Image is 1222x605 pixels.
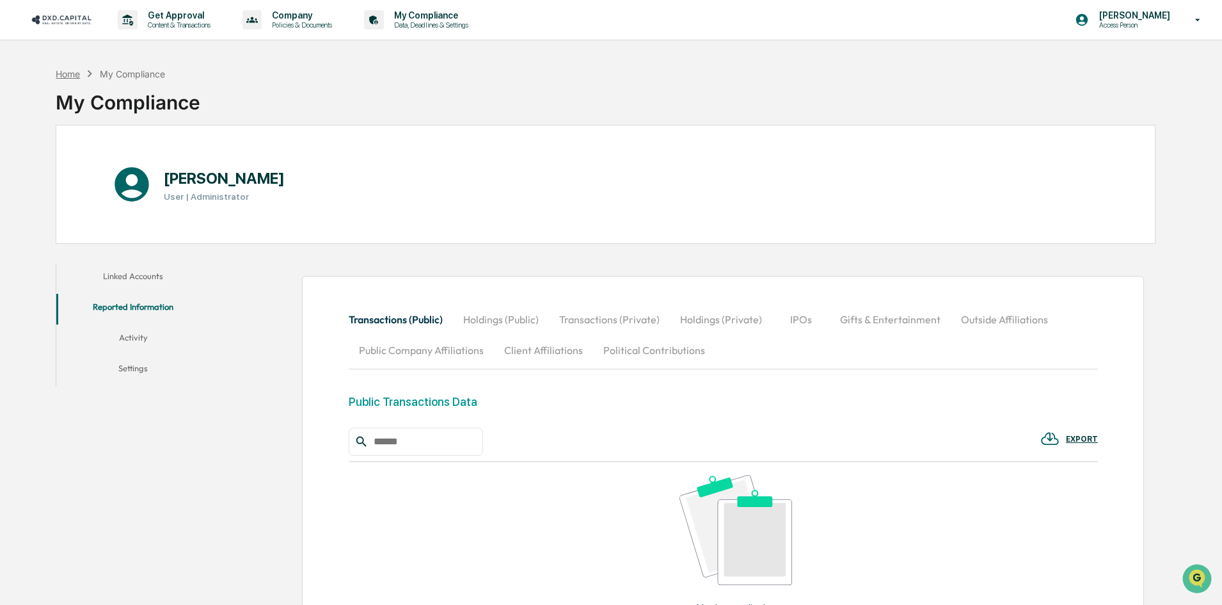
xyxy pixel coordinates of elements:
div: 🗄️ [93,163,103,173]
div: Home [56,69,80,79]
p: How can we help? [13,27,233,47]
button: Political Contributions [593,335,715,366]
button: Activity [56,325,210,355]
button: Transactions (Public) [349,304,453,335]
button: Client Affiliations [494,335,593,366]
button: Transactions (Private) [549,304,670,335]
img: EXPORT [1040,429,1059,448]
button: Linked Accounts [56,263,210,294]
p: Company [262,10,338,20]
p: My Compliance [384,10,475,20]
img: logo [31,13,92,26]
div: My Compliance [56,81,200,114]
button: Reported Information [56,294,210,325]
div: We're available if you need us! [44,111,162,121]
button: Start new chat [218,102,233,117]
p: [PERSON_NAME] [1089,10,1177,20]
div: My Compliance [100,69,165,79]
div: 🖐️ [13,163,23,173]
span: Data Lookup [26,186,81,198]
iframe: Open customer support [1181,563,1216,597]
div: secondary tabs example [349,304,1098,366]
div: Public Transactions Data [349,395,477,408]
img: No data [679,475,792,585]
button: Holdings (Public) [453,304,549,335]
a: 🗄️Attestations [88,156,164,179]
button: Settings [56,355,210,386]
button: Outside Affiliations [951,304,1058,335]
button: Public Company Affiliations [349,335,494,366]
a: 🔎Data Lookup [8,181,86,204]
div: secondary tabs example [56,263,210,386]
div: Start new chat [44,98,210,111]
button: Gifts & Entertainment [830,304,951,335]
div: EXPORT [1066,435,1098,444]
span: Pylon [127,217,155,227]
a: 🖐️Preclearance [8,156,88,179]
p: Get Approval [138,10,217,20]
a: Powered byPylon [90,216,155,227]
div: 🔎 [13,187,23,197]
button: IPOs [772,304,830,335]
span: Attestations [106,161,159,174]
h1: [PERSON_NAME] [164,169,285,188]
span: Preclearance [26,161,83,174]
p: Policies & Documents [262,20,338,29]
img: 1746055101610-c473b297-6a78-478c-a979-82029cc54cd1 [13,98,36,121]
input: Clear [33,58,211,72]
p: Content & Transactions [138,20,217,29]
p: Data, Deadlines & Settings [384,20,475,29]
p: Access Person [1089,20,1177,29]
h3: User | Administrator [164,191,285,202]
button: Holdings (Private) [670,304,772,335]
